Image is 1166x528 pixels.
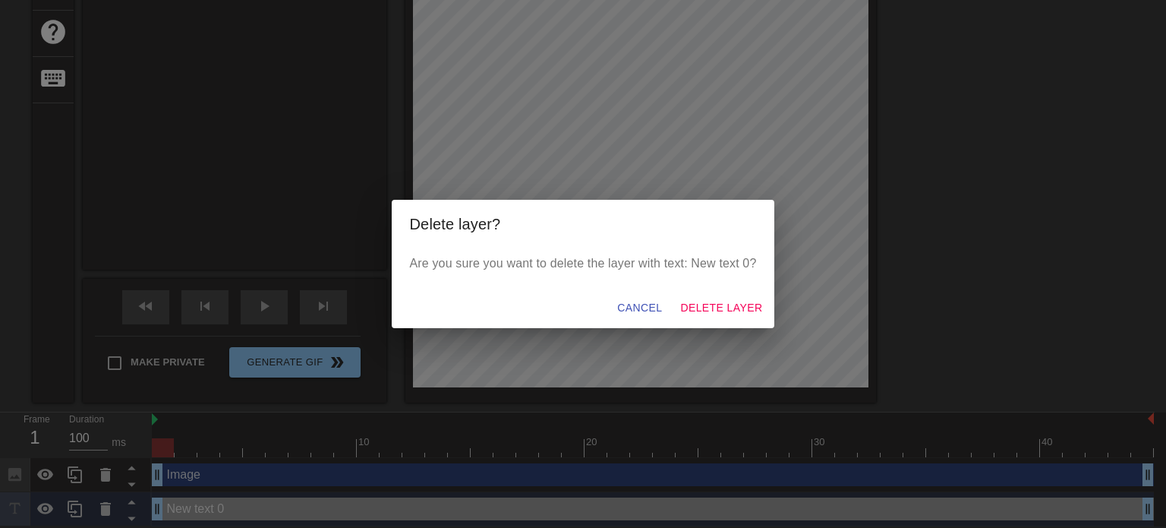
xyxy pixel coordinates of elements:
span: Cancel [617,299,662,318]
h2: Delete layer? [410,212,757,236]
p: Are you sure you want to delete the layer with text: New text 0? [410,255,757,273]
button: Cancel [611,294,668,322]
span: Delete Layer [680,299,762,318]
button: Delete Layer [674,294,768,322]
